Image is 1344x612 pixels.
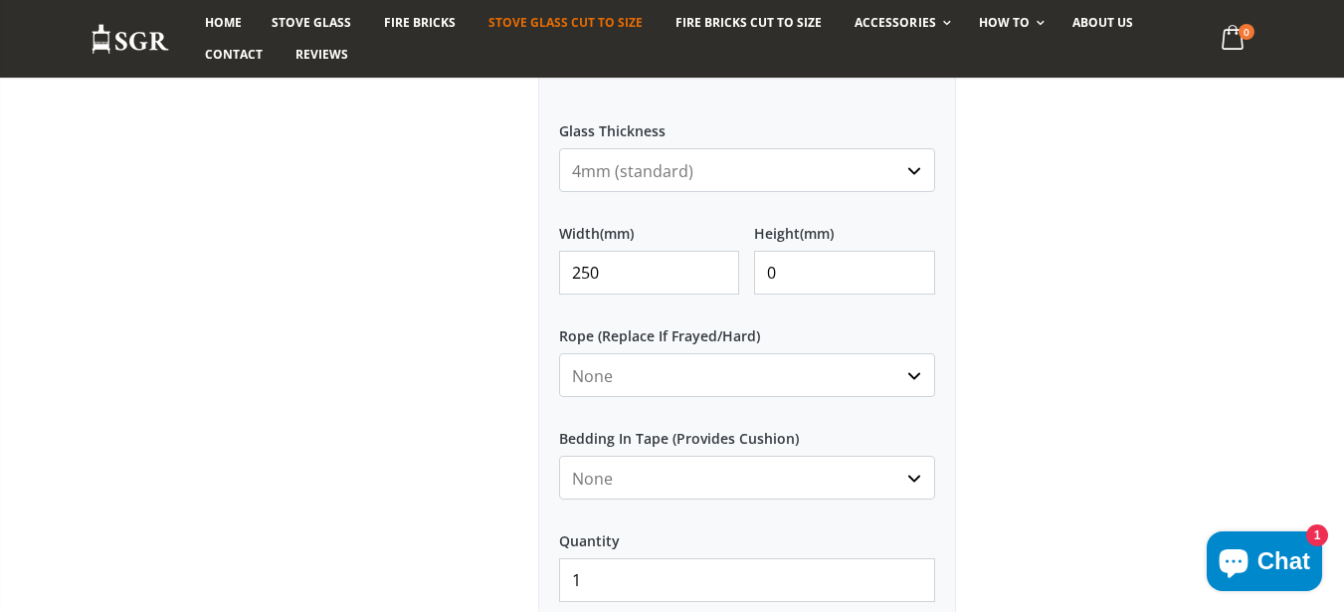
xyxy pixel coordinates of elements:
[559,104,935,140] label: Glass Thickness
[369,7,471,39] a: Fire Bricks
[1201,531,1328,596] inbox-online-store-chat: Shopify online store chat
[840,7,960,39] a: Accessories
[1072,14,1133,31] span: About us
[474,7,658,39] a: Stove Glass Cut To Size
[600,225,634,243] span: (mm)
[964,7,1055,39] a: How To
[559,514,935,550] label: Quantity
[384,14,456,31] span: Fire Bricks
[272,14,351,31] span: Stove Glass
[661,7,837,39] a: Fire Bricks Cut To Size
[488,14,643,31] span: Stove Glass Cut To Size
[91,23,170,56] img: Stove Glass Replacement
[979,14,1030,31] span: How To
[190,7,257,39] a: Home
[800,225,834,243] span: (mm)
[675,14,822,31] span: Fire Bricks Cut To Size
[205,46,263,63] span: Contact
[190,39,278,71] a: Contact
[754,207,935,243] label: Height
[855,14,935,31] span: Accessories
[205,14,242,31] span: Home
[1213,20,1253,59] a: 0
[559,207,740,243] label: Width
[559,412,935,448] label: Bedding In Tape (Provides Cushion)
[257,7,366,39] a: Stove Glass
[559,309,935,345] label: Rope (Replace If Frayed/Hard)
[295,46,348,63] span: Reviews
[1057,7,1148,39] a: About us
[281,39,363,71] a: Reviews
[1239,24,1254,40] span: 0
